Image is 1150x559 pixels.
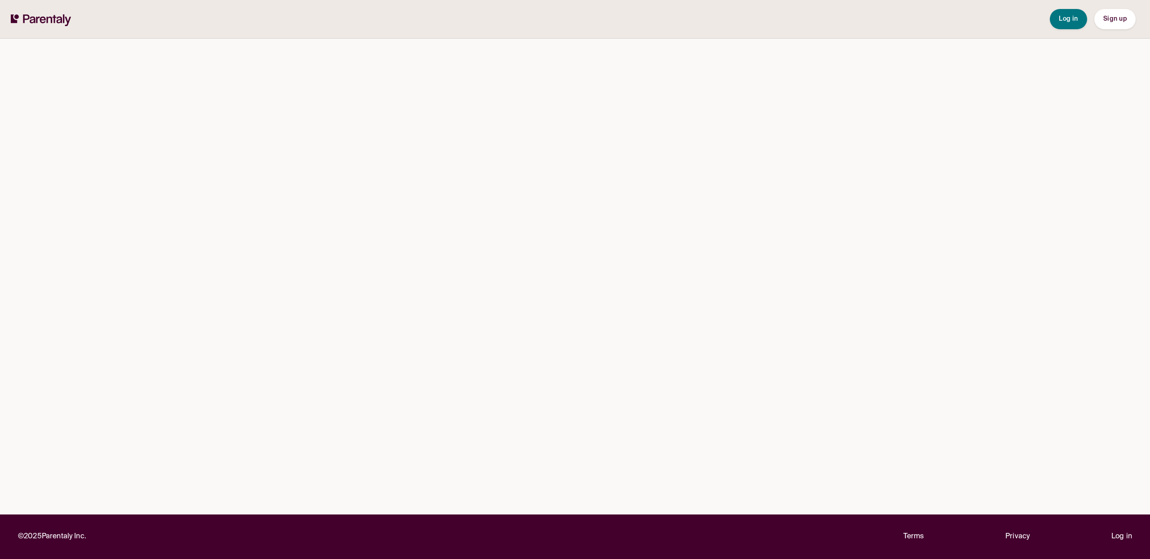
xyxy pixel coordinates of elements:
[1094,9,1136,29] button: Sign up
[18,531,86,543] p: © 2025 Parentaly Inc.
[1050,9,1087,29] button: Log in
[1059,16,1078,22] span: Log in
[1111,531,1132,543] a: Log in
[1005,531,1030,543] a: Privacy
[903,531,924,543] a: Terms
[1103,16,1127,22] span: Sign up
